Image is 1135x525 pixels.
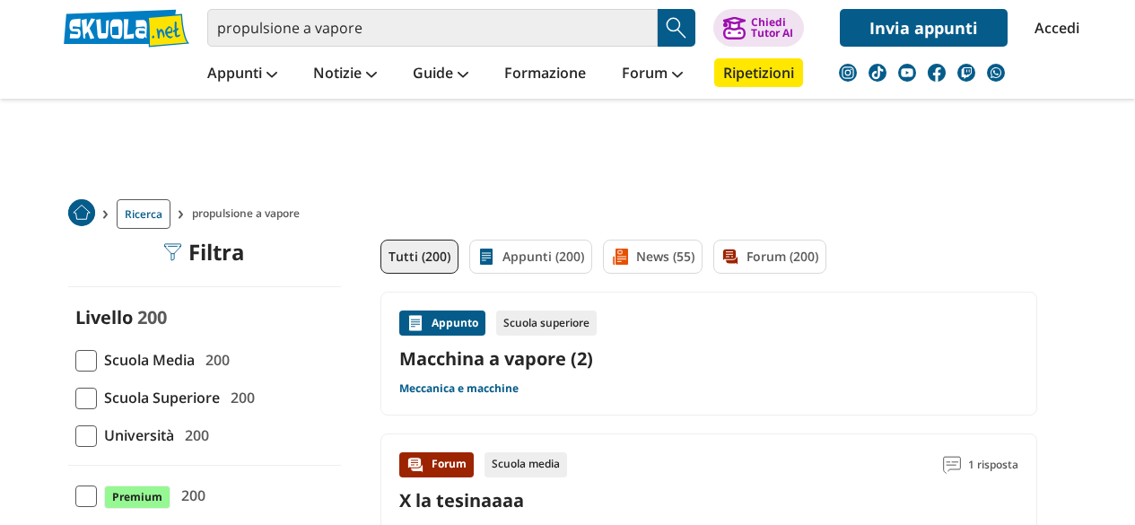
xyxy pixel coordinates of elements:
[714,58,803,87] a: Ripetizioni
[496,311,597,336] div: Scuola superiore
[603,240,703,274] a: News (55)
[68,199,95,229] a: Home
[137,305,167,329] span: 200
[663,14,690,41] img: Cerca appunti, riassunti o versioni
[104,486,170,509] span: Premium
[97,424,174,447] span: Università
[399,346,1018,371] a: Macchina a vapore (2)
[957,64,975,82] img: twitch
[713,240,826,274] a: Forum (200)
[1035,9,1072,47] a: Accedi
[840,9,1008,47] a: Invia appunti
[75,305,133,329] label: Livello
[203,58,282,91] a: Appunti
[898,64,916,82] img: youtube
[477,248,495,266] img: Appunti filtro contenuto
[485,452,567,477] div: Scuola media
[617,58,687,91] a: Forum
[500,58,590,91] a: Formazione
[751,17,793,39] div: Chiedi Tutor AI
[943,456,961,474] img: Commenti lettura
[658,9,695,47] button: Search Button
[968,452,1018,477] span: 1 risposta
[869,64,886,82] img: tiktok
[713,9,804,47] button: ChiediTutor AI
[198,348,230,372] span: 200
[399,381,519,396] a: Meccanica e macchine
[163,243,181,261] img: Filtra filtri mobile
[399,488,524,512] a: X la tesinaaaa
[309,58,381,91] a: Notizie
[928,64,946,82] img: facebook
[611,248,629,266] img: News filtro contenuto
[469,240,592,274] a: Appunti (200)
[408,58,473,91] a: Guide
[117,199,170,229] a: Ricerca
[406,456,424,474] img: Forum contenuto
[163,240,245,265] div: Filtra
[223,386,255,409] span: 200
[174,484,205,507] span: 200
[987,64,1005,82] img: WhatsApp
[178,424,209,447] span: 200
[380,240,458,274] a: Tutti (200)
[839,64,857,82] img: instagram
[192,199,307,229] span: propulsione a vapore
[406,314,424,332] img: Appunti contenuto
[207,9,658,47] input: Cerca appunti, riassunti o versioni
[97,348,195,372] span: Scuola Media
[721,248,739,266] img: Forum filtro contenuto
[97,386,220,409] span: Scuola Superiore
[399,311,485,336] div: Appunto
[399,452,474,477] div: Forum
[68,199,95,226] img: Home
